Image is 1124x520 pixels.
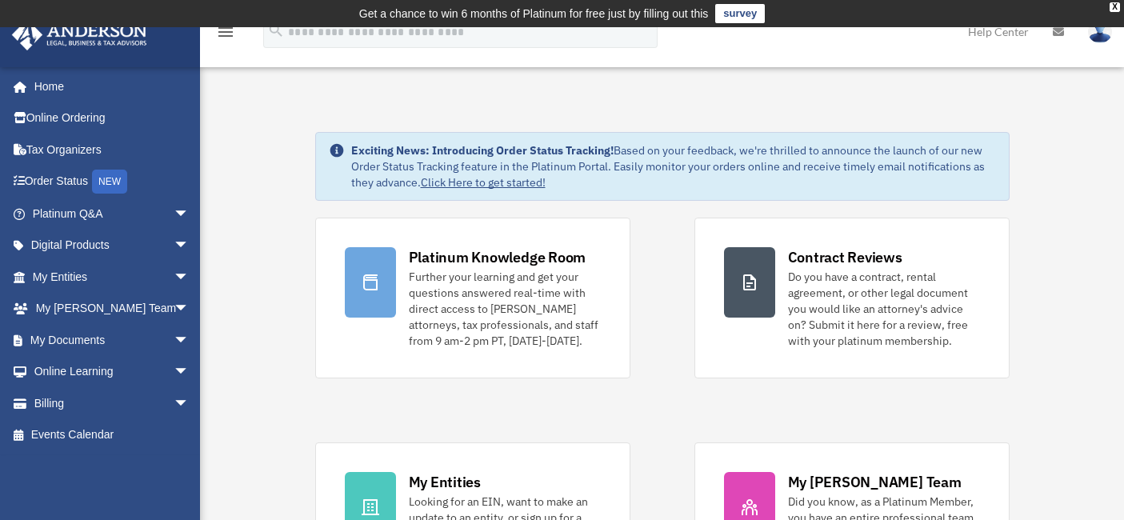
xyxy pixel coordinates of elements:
a: My [PERSON_NAME] Teamarrow_drop_down [11,293,214,325]
div: Do you have a contract, rental agreement, or other legal document you would like an attorney's ad... [788,269,980,349]
a: Events Calendar [11,419,214,451]
div: Contract Reviews [788,247,902,267]
a: Digital Productsarrow_drop_down [11,230,214,262]
span: arrow_drop_down [174,387,206,420]
span: arrow_drop_down [174,230,206,262]
a: survey [715,4,765,23]
a: Tax Organizers [11,134,214,166]
span: arrow_drop_down [174,324,206,357]
a: Contract Reviews Do you have a contract, rental agreement, or other legal document you would like... [694,218,1010,378]
span: arrow_drop_down [174,261,206,294]
a: Order StatusNEW [11,166,214,198]
div: My [PERSON_NAME] Team [788,472,962,492]
a: Online Ordering [11,102,214,134]
span: arrow_drop_down [174,198,206,230]
div: Based on your feedback, we're thrilled to announce the launch of our new Order Status Tracking fe... [351,142,996,190]
i: search [267,22,285,39]
img: Anderson Advisors Platinum Portal [7,19,152,50]
div: My Entities [409,472,481,492]
div: Further your learning and get your questions answered real-time with direct access to [PERSON_NAM... [409,269,601,349]
div: Platinum Knowledge Room [409,247,586,267]
img: User Pic [1088,20,1112,43]
a: Online Learningarrow_drop_down [11,356,214,388]
div: Get a chance to win 6 months of Platinum for free just by filling out this [359,4,709,23]
a: My Documentsarrow_drop_down [11,324,214,356]
a: Billingarrow_drop_down [11,387,214,419]
i: menu [216,22,235,42]
a: Platinum Knowledge Room Further your learning and get your questions answered real-time with dire... [315,218,630,378]
span: arrow_drop_down [174,356,206,389]
div: close [1110,2,1120,12]
a: My Entitiesarrow_drop_down [11,261,214,293]
a: Home [11,70,206,102]
div: NEW [92,170,127,194]
a: menu [216,28,235,42]
span: arrow_drop_down [174,293,206,326]
strong: Exciting News: Introducing Order Status Tracking! [351,143,614,158]
a: Platinum Q&Aarrow_drop_down [11,198,214,230]
a: Click Here to get started! [421,175,546,190]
